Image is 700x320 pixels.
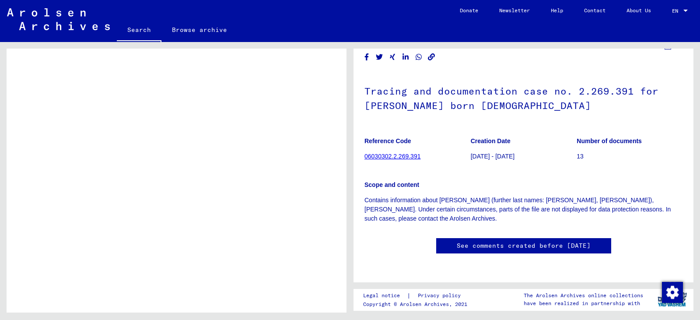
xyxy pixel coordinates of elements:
a: Search [117,19,161,42]
b: Number of documents [577,137,642,144]
p: The Arolsen Archives online collections [524,292,643,299]
a: See comments created before [DATE] [457,241,591,250]
img: yv_logo.png [656,288,689,310]
p: 13 [577,152,682,161]
a: 06030302.2.269.391 [364,153,420,160]
b: Creation Date [471,137,511,144]
mat-select-trigger: EN [672,7,678,14]
b: Scope and content [364,181,419,188]
button: Copy link [427,52,436,63]
p: Copyright © Arolsen Archives, 2021 [363,300,471,308]
p: have been realized in partnership with [524,299,643,307]
button: Share on Twitter [375,52,384,63]
div: Zustimmung ändern [661,281,682,302]
p: Contains information about [PERSON_NAME] (further last names: [PERSON_NAME], [PERSON_NAME]), [PER... [364,196,682,223]
button: Share on Facebook [362,52,371,63]
b: Reference Code [364,137,411,144]
div: | [363,291,471,300]
a: Legal notice [363,291,407,300]
button: Share on LinkedIn [401,52,410,63]
button: Share on WhatsApp [414,52,423,63]
a: Privacy policy [411,291,471,300]
a: Browse archive [161,19,238,40]
button: Share on Xing [388,52,397,63]
img: Zustimmung ändern [662,282,683,303]
p: [DATE] - [DATE] [471,152,577,161]
img: Arolsen_neg.svg [7,8,110,30]
h1: Tracing and documentation case no. 2.269.391 for [PERSON_NAME] born [DEMOGRAPHIC_DATA] [364,71,682,124]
